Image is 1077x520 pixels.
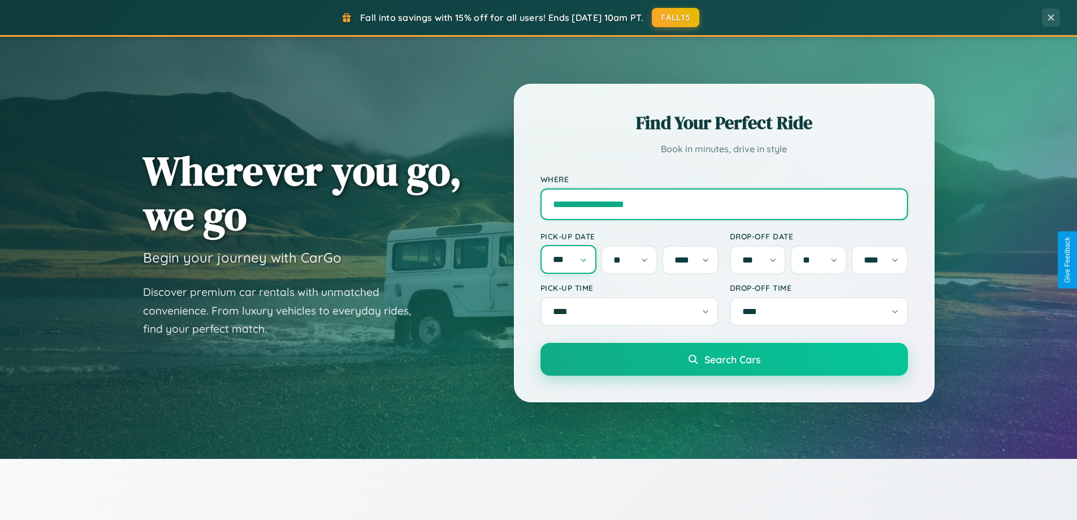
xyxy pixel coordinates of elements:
[360,12,643,23] span: Fall into savings with 15% off for all users! Ends [DATE] 10am PT.
[540,141,908,157] p: Book in minutes, drive in style
[730,283,908,293] label: Drop-off Time
[540,110,908,135] h2: Find Your Perfect Ride
[540,174,908,184] label: Where
[540,231,719,241] label: Pick-up Date
[730,231,908,241] label: Drop-off Date
[143,283,426,338] p: Discover premium car rentals with unmatched convenience. From luxury vehicles to everyday rides, ...
[1063,237,1071,283] div: Give Feedback
[704,353,760,366] span: Search Cars
[540,283,719,293] label: Pick-up Time
[143,148,462,238] h1: Wherever you go, we go
[652,8,699,27] button: FALL15
[540,343,908,376] button: Search Cars
[143,249,341,266] h3: Begin your journey with CarGo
